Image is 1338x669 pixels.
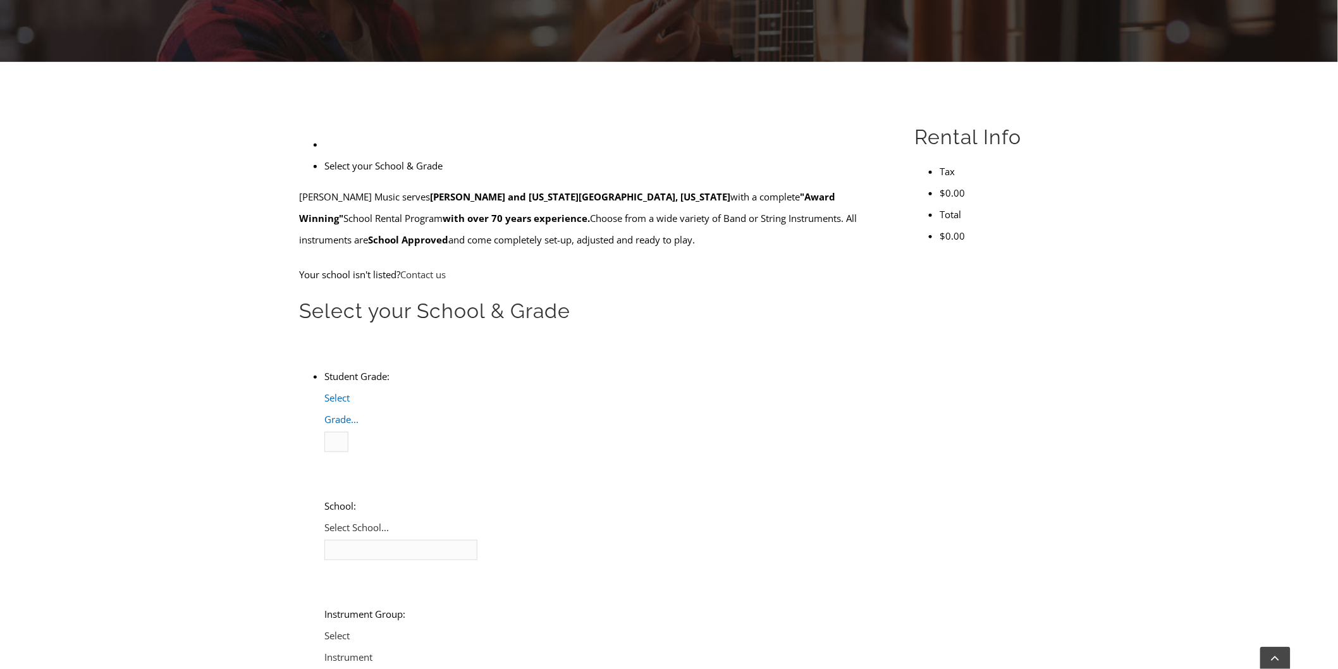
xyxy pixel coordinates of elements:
label: Instrument Group: [324,608,405,620]
p: [PERSON_NAME] Music serves with a complete School Rental Program Choose from a wide variety of Ba... [299,186,885,250]
li: Select your School & Grade [324,155,885,176]
h2: Select your School & Grade [299,298,885,324]
li: $0.00 [940,225,1039,247]
label: Student Grade: [324,370,390,383]
p: Your school isn't listed? [299,264,885,285]
h2: Rental Info [914,124,1039,150]
li: Tax [940,161,1039,182]
li: $0.00 [940,182,1039,204]
span: Select Grade... [324,391,359,426]
strong: School Approved [368,233,448,246]
strong: [PERSON_NAME] and [US_STATE][GEOGRAPHIC_DATA], [US_STATE] [430,190,730,203]
li: Total [940,204,1039,225]
strong: with over 70 years experience. [443,212,590,224]
a: Contact us [400,268,446,281]
label: School: [324,500,356,512]
span: Select School... [324,521,389,534]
